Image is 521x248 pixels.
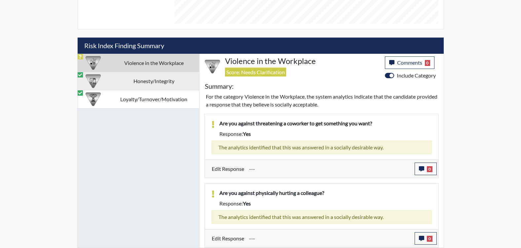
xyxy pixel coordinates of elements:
div: Response: [214,200,437,207]
span: yes [243,200,251,206]
div: Update the test taker's response, the change might impact the score [244,163,415,175]
img: CATEGORY%20ICON-26.eccbb84f.png [205,59,220,74]
span: Comments [397,59,422,66]
div: Response: [214,130,437,138]
p: For the category Violence in the Workplace, the system analytics indicate that the candidate prov... [206,93,437,108]
p: Are you against threatening a coworker to get something you want? [219,119,432,127]
div: Update the test taker's response, the change might impact the score [244,232,415,245]
span: 0 [427,236,432,242]
div: The analytics identified that this was answered in a socially desirable way. [211,210,432,224]
h5: Risk Index Finding Summary [78,38,444,54]
label: Edit Response [212,232,244,245]
label: Include Category [397,72,436,79]
img: CATEGORY%20ICON-17.40ef8247.png [86,92,101,107]
td: Honesty/Integrity [109,72,199,90]
td: Loyalty/Turnover/Motivation [109,90,199,108]
h5: Summary: [205,82,234,90]
div: The analytics identified that this was answered in a socially desirable way. [211,140,432,154]
p: Are you against physically hurting a colleague? [219,189,432,197]
span: 0 [427,166,432,172]
button: 0 [415,232,437,245]
label: Edit Response [212,163,244,175]
button: 0 [415,163,437,175]
img: CATEGORY%20ICON-11.a5f294f4.png [86,74,101,89]
span: Score: Needs Clarification [225,68,286,77]
button: Comments0 [385,56,435,69]
h4: Violence in the Workplace [225,56,380,66]
img: CATEGORY%20ICON-26.eccbb84f.png [86,55,101,71]
span: 0 [425,60,430,66]
td: Violence in the Workplace [109,54,199,72]
span: yes [243,131,251,137]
